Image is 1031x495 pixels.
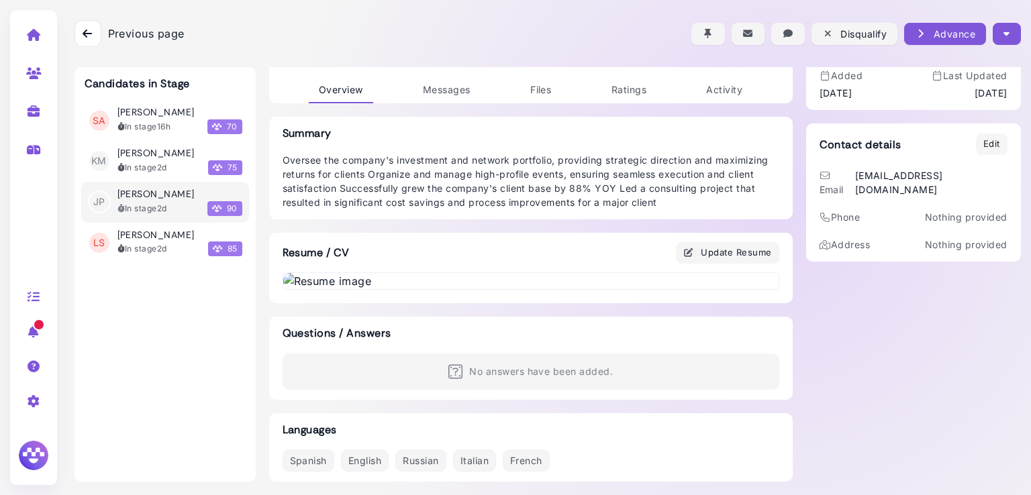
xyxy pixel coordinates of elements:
img: Megan Score [213,163,222,172]
h3: [PERSON_NAME] [117,229,195,240]
h3: Questions / Answers [283,327,779,339]
span: SA [89,110,109,130]
span: Activity [706,84,742,95]
h3: Languages [283,423,779,436]
a: Messages [413,77,481,103]
h3: [PERSON_NAME] [117,148,195,159]
span: LS [89,233,109,253]
a: Ratings [601,77,656,103]
time: 2025-08-15T17:03:48.951Z [157,203,167,213]
time: 2025-08-16T06:24:20.807Z [157,162,167,172]
img: Megan [17,439,50,472]
span: 90 [207,201,242,215]
h3: Candidates in Stage [85,77,190,90]
span: Messages [423,84,471,95]
p: Nothing provided [925,210,1008,224]
h3: Summary [283,127,779,140]
img: Megan Score [213,244,222,254]
span: Files [530,84,551,95]
button: Edit [976,133,1008,155]
div: Address [820,237,871,252]
div: Advance [915,27,975,41]
div: Disqualify [822,27,887,41]
div: In stage [117,121,171,133]
h3: Contact details [820,138,901,151]
p: Oversee the company's investment and network portfolio, providing strategic direction and maximiz... [283,153,779,209]
div: English [341,449,389,472]
span: 70 [207,119,242,134]
div: No answers have been added. [283,353,779,390]
h3: [PERSON_NAME] [117,188,195,200]
a: Activity [696,77,752,103]
h3: Resume / CV [269,233,363,272]
img: Megan Score [212,122,222,131]
img: Megan Score [212,203,222,213]
div: In stage [117,162,167,174]
div: Email [820,168,852,197]
button: Advance [904,23,986,45]
div: Spanish [283,449,334,472]
time: [DATE] [820,86,852,100]
p: Nothing provided [925,237,1008,252]
div: In stage [117,202,167,214]
span: JP [89,192,109,212]
time: 2025-08-17T15:20:45.284Z [157,121,170,131]
div: French [503,449,550,472]
div: [EMAIL_ADDRESS][DOMAIN_NAME] [855,168,1008,197]
div: In stage [117,243,167,255]
div: Phone [820,210,861,224]
a: Files [520,77,561,103]
div: Edit [983,137,1000,151]
a: Previous page [75,20,185,47]
h3: [PERSON_NAME] [117,107,195,118]
span: Previous page [108,25,185,42]
time: 2025-08-15T12:20:10.807Z [157,243,167,254]
span: Overview [319,84,363,95]
div: Update Resume [683,245,772,260]
div: Italian [453,449,496,472]
button: Disqualify [812,23,897,45]
time: [DATE] [975,86,1008,100]
span: 75 [208,160,242,175]
button: Update Resume [676,242,779,264]
span: Ratings [611,84,646,95]
span: KM [89,151,109,171]
a: Overview [309,77,373,103]
span: 85 [208,241,242,256]
img: Resume image [283,273,779,289]
div: Russian [395,449,446,472]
